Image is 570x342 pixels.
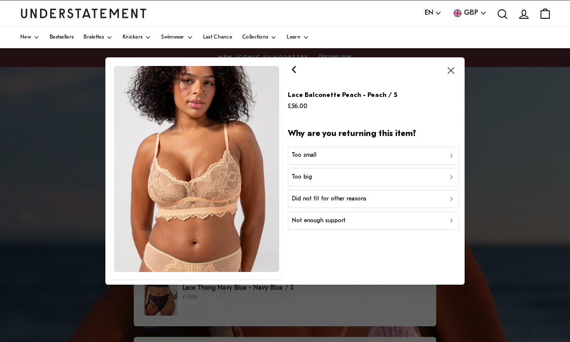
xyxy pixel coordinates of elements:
[50,27,73,48] a: Bestsellers
[123,27,151,48] a: Knickers
[161,27,193,48] a: Swimwear
[288,146,460,164] button: Too small
[288,212,460,230] button: Not enough support
[84,27,112,48] a: Bralettes
[425,8,433,19] span: EN
[123,35,142,40] span: Knickers
[292,216,346,226] p: Not enough support
[292,194,366,204] p: Did not fit for other reasons
[288,190,460,208] button: Did not fit for other reasons
[114,66,279,272] img: PELA-BRA-017_9dc1e96a-6c90-4d1f-9810-6a47b9f1394c.jpg
[20,9,147,18] a: Understatement Homepage
[161,35,184,40] span: Swimwear
[425,8,442,19] button: EN
[452,8,487,19] button: GBP
[84,35,104,40] span: Bralettes
[288,168,460,186] button: Too big
[292,151,317,160] p: Too small
[50,35,73,40] span: Bestsellers
[288,90,398,100] p: Lace Balconette Peach - Peach / S
[242,35,268,40] span: Collections
[288,101,398,112] p: £56.00
[20,35,31,40] span: New
[287,35,300,40] span: Learn
[203,27,232,48] a: Last Chance
[292,173,312,182] p: Too big
[242,27,277,48] a: Collections
[287,27,309,48] a: Learn
[464,8,478,19] span: GBP
[20,27,40,48] a: New
[203,35,232,40] span: Last Chance
[288,128,460,140] h2: Why are you returning this item?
